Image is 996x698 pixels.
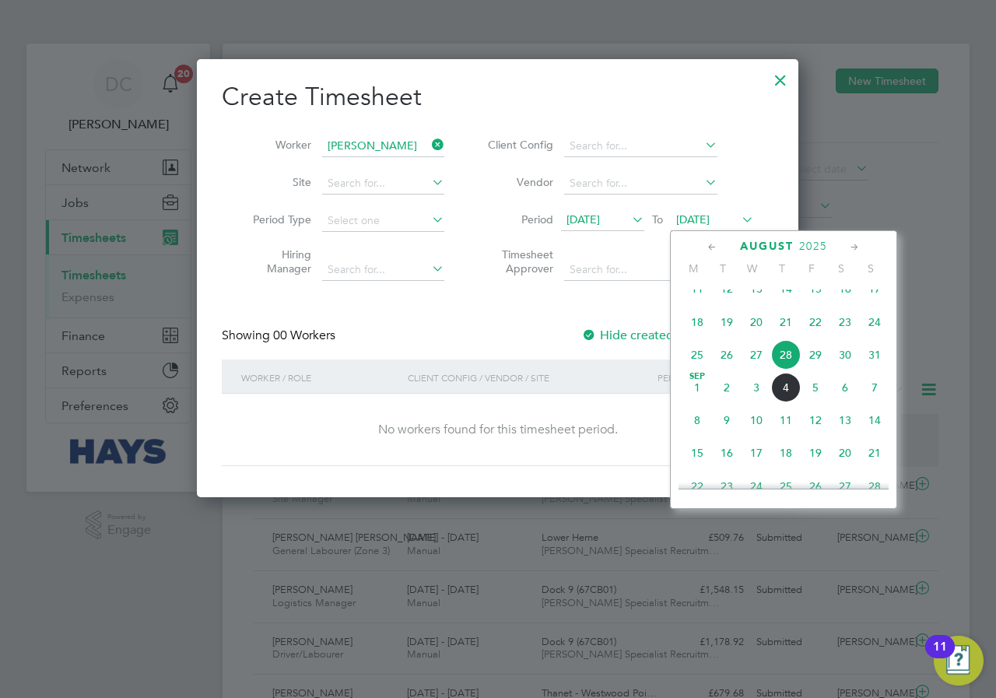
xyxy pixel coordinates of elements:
[682,274,712,303] span: 11
[679,261,708,275] span: M
[830,438,860,468] span: 20
[682,340,712,370] span: 25
[801,472,830,501] span: 26
[647,209,668,230] span: To
[856,261,886,275] span: S
[273,328,335,343] span: 00 Workers
[830,307,860,337] span: 23
[738,261,767,275] span: W
[241,212,311,226] label: Period Type
[830,472,860,501] span: 27
[654,360,758,395] div: Period
[742,373,771,402] span: 3
[771,405,801,435] span: 11
[934,636,984,686] button: Open Resource Center, 11 new notifications
[830,274,860,303] span: 16
[933,647,947,667] div: 11
[860,472,889,501] span: 28
[483,175,553,189] label: Vendor
[860,307,889,337] span: 24
[682,307,712,337] span: 18
[222,328,338,344] div: Showing
[712,472,742,501] span: 23
[801,438,830,468] span: 19
[860,438,889,468] span: 21
[830,405,860,435] span: 13
[742,307,771,337] span: 20
[404,360,654,395] div: Client Config / Vendor / Site
[682,438,712,468] span: 15
[742,274,771,303] span: 13
[237,360,404,395] div: Worker / Role
[797,261,826,275] span: F
[830,373,860,402] span: 6
[708,261,738,275] span: T
[771,438,801,468] span: 18
[483,247,553,275] label: Timesheet Approver
[237,422,758,438] div: No workers found for this timesheet period.
[771,274,801,303] span: 14
[676,212,710,226] span: [DATE]
[682,405,712,435] span: 8
[712,274,742,303] span: 12
[712,340,742,370] span: 26
[712,405,742,435] span: 9
[767,261,797,275] span: T
[322,135,444,157] input: Search for...
[830,340,860,370] span: 30
[712,438,742,468] span: 16
[860,373,889,402] span: 7
[771,307,801,337] span: 21
[801,274,830,303] span: 15
[742,340,771,370] span: 27
[826,261,856,275] span: S
[860,405,889,435] span: 14
[241,138,311,152] label: Worker
[801,373,830,402] span: 5
[566,212,600,226] span: [DATE]
[742,472,771,501] span: 24
[682,373,712,381] span: Sep
[322,210,444,232] input: Select one
[742,438,771,468] span: 17
[322,259,444,281] input: Search for...
[742,405,771,435] span: 10
[483,138,553,152] label: Client Config
[771,373,801,402] span: 4
[564,173,717,195] input: Search for...
[712,307,742,337] span: 19
[801,340,830,370] span: 29
[799,240,827,253] span: 2025
[483,212,553,226] label: Period
[740,240,794,253] span: August
[241,247,311,275] label: Hiring Manager
[801,405,830,435] span: 12
[682,373,712,402] span: 1
[564,135,717,157] input: Search for...
[860,340,889,370] span: 31
[682,472,712,501] span: 22
[564,259,717,281] input: Search for...
[801,307,830,337] span: 22
[771,340,801,370] span: 28
[771,472,801,501] span: 25
[860,274,889,303] span: 17
[322,173,444,195] input: Search for...
[222,81,773,114] h2: Create Timesheet
[241,175,311,189] label: Site
[581,328,739,343] label: Hide created timesheets
[712,373,742,402] span: 2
